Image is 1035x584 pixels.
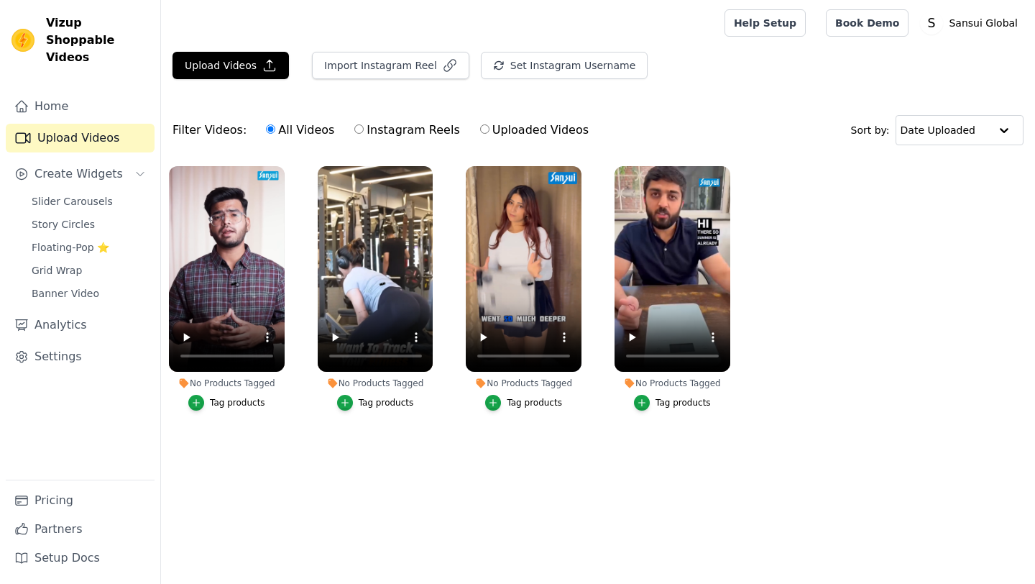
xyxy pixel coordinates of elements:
span: Floating-Pop ⭐ [32,240,109,255]
a: Partners [6,515,155,544]
a: Upload Videos [6,124,155,152]
button: Import Instagram Reel [312,52,469,79]
div: No Products Tagged [466,378,581,389]
div: No Products Tagged [169,378,285,389]
label: All Videos [265,121,335,140]
a: Home [6,92,155,121]
span: Story Circles [32,217,95,232]
div: Tag products [507,397,562,409]
a: Pricing [6,486,155,515]
input: Instagram Reels [354,124,364,134]
div: No Products Tagged [615,378,730,389]
label: Uploaded Videos [479,121,589,140]
a: Floating-Pop ⭐ [23,237,155,257]
a: Book Demo [826,9,908,37]
span: Slider Carousels [32,194,113,209]
a: Slider Carousels [23,191,155,211]
a: Banner Video [23,283,155,304]
button: Upload Videos [172,52,289,79]
div: Tag products [655,397,711,409]
a: Setup Docs [6,544,155,572]
button: Tag products [337,395,414,411]
div: Sort by: [851,115,1024,145]
img: Vizup [11,29,34,52]
button: Tag products [634,395,711,411]
span: Grid Wrap [32,263,82,278]
p: Sansui Global [943,10,1023,36]
label: Instagram Reels [354,121,460,140]
button: Tag products [188,395,265,411]
button: S Sansui Global [920,10,1023,36]
span: Banner Video [32,286,99,301]
button: Set Instagram Username [481,52,648,79]
span: Vizup Shoppable Videos [46,14,149,66]
div: Tag products [359,397,414,409]
input: Uploaded Videos [480,124,489,134]
a: Grid Wrap [23,260,155,280]
a: Settings [6,342,155,371]
div: Tag products [210,397,265,409]
a: Help Setup [724,9,806,37]
a: Analytics [6,311,155,339]
span: Create Widgets [34,165,123,183]
a: Story Circles [23,214,155,234]
input: All Videos [266,124,275,134]
text: S [928,16,936,30]
button: Tag products [485,395,562,411]
div: No Products Tagged [318,378,433,389]
button: Create Widgets [6,160,155,188]
div: Filter Videos: [172,114,597,147]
